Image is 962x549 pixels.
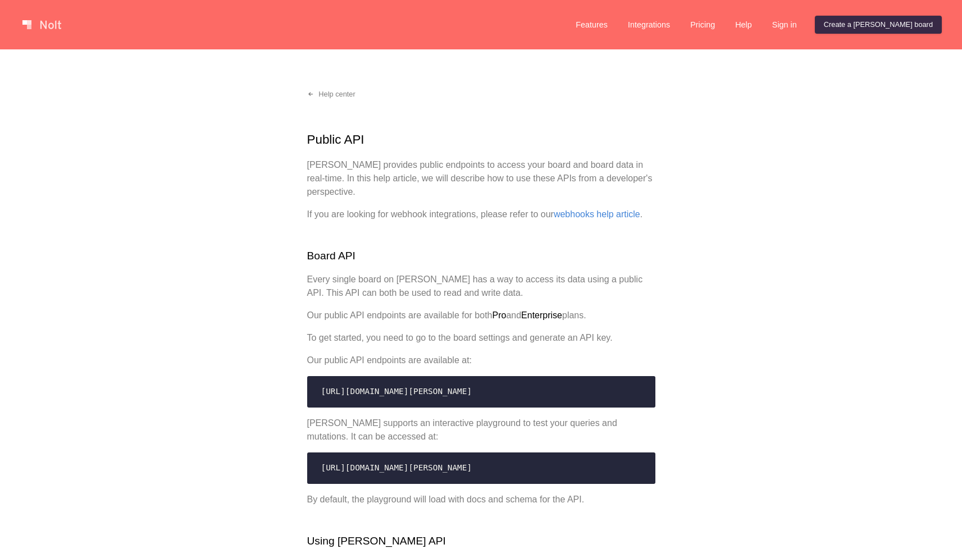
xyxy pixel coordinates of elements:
a: Help [726,16,761,34]
span: [URL][DOMAIN_NAME][PERSON_NAME] [321,387,472,396]
p: Every single board on [PERSON_NAME] has a way to access its data using a public API. This API can... [307,273,655,300]
strong: Pro [492,310,506,320]
span: [URL][DOMAIN_NAME][PERSON_NAME] [321,463,472,472]
a: Sign in [763,16,806,34]
a: Create a [PERSON_NAME] board [815,16,942,34]
h2: Board API [307,248,655,264]
a: Pricing [681,16,724,34]
p: [PERSON_NAME] supports an interactive playground to test your queries and mutations. It can be ac... [307,417,655,443]
h1: Public API [307,130,655,149]
p: Our public API endpoints are available for both and plans. [307,309,655,322]
a: webhooks help article [554,209,640,219]
a: Features [567,16,617,34]
p: To get started, you need to go to the board settings and generate an API key. [307,331,655,345]
p: If you are looking for webhook integrations, please refer to our . [307,208,655,221]
a: Help center [298,85,364,103]
p: Our public API endpoints are available at: [307,354,655,367]
a: Integrations [619,16,679,34]
p: By default, the playground will load with docs and schema for the API. [307,493,655,506]
strong: Enterprise [521,310,562,320]
p: [PERSON_NAME] provides public endpoints to access your board and board data in real-time. In this... [307,158,655,199]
